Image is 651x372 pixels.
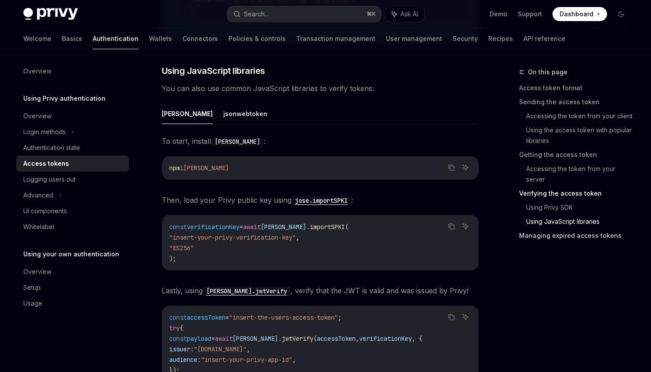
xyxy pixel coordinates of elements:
[313,335,317,343] span: (
[412,335,422,343] span: , {
[296,28,375,49] a: Transaction management
[359,335,412,343] span: verificationKey
[169,314,187,321] span: const
[23,222,54,232] div: Whitelabel
[169,233,296,241] span: "insert-your-privy-verification-key"
[16,264,129,280] a: Overview
[215,335,233,343] span: await
[23,190,53,201] div: Advanced
[526,215,635,229] a: Using JavaScript libraries
[278,335,282,343] span: .
[240,223,243,231] span: =
[446,311,457,323] button: Copy the contents from the code block
[201,356,292,364] span: "insert-your-privy-app-id"
[528,67,567,77] span: On this page
[261,223,306,231] span: [PERSON_NAME]
[526,162,635,186] a: Accessing the token from your server
[23,127,66,137] div: Login methods
[211,335,215,343] span: =
[16,171,129,187] a: Logging users out
[187,335,211,343] span: payload
[169,356,201,364] span: audience:
[16,156,129,171] a: Access tokens
[162,135,479,147] span: To start, install :
[291,196,351,205] code: jose.importSPKI
[526,109,635,123] a: Accessing the token from your client
[23,142,80,153] div: Authentication state
[518,10,542,18] a: Support
[338,314,342,321] span: ;
[345,223,349,231] span: (
[169,164,180,172] span: npm
[519,81,635,95] a: Access token format
[453,28,478,49] a: Security
[16,63,129,79] a: Overview
[162,82,479,95] span: You can also use common JavaScript libraries to verify tokens:
[149,28,172,49] a: Wallets
[16,280,129,295] a: Setup
[187,223,240,231] span: verificationKey
[169,244,194,252] span: "ES256"
[211,137,264,146] code: [PERSON_NAME]
[460,162,471,173] button: Ask AI
[310,223,345,231] span: importSPKI
[23,93,105,104] h5: Using Privy authentication
[229,314,338,321] span: "insert-the-users-access-token"
[16,108,129,124] a: Overview
[519,229,635,243] a: Managing expired access tokens
[296,233,299,241] span: ,
[23,298,42,309] div: Usage
[247,345,250,353] span: ,
[187,314,225,321] span: accessToken
[194,345,247,353] span: "[DOMAIN_NAME]"
[23,266,51,277] div: Overview
[162,194,479,206] span: Then, load your Privy public key using :
[169,335,187,343] span: const
[519,186,635,201] a: Verifying the access token
[225,314,229,321] span: =
[16,219,129,235] a: Whitelabel
[169,255,176,263] span: );
[460,221,471,232] button: Ask AI
[23,111,51,121] div: Overview
[23,28,51,49] a: Welcome
[23,174,76,185] div: Logging users out
[460,311,471,323] button: Ask AI
[524,28,565,49] a: API reference
[519,95,635,109] a: Sending the access token
[519,148,635,162] a: Getting the access token
[162,65,265,77] span: Using JavaScript libraries
[62,28,82,49] a: Basics
[16,295,129,311] a: Usage
[162,103,213,124] button: [PERSON_NAME]
[23,8,78,20] img: dark logo
[386,28,442,49] a: User management
[169,223,187,231] span: const
[244,9,269,19] div: Search...
[23,158,69,169] div: Access tokens
[16,203,129,219] a: UI components
[233,335,278,343] span: [PERSON_NAME]
[169,324,180,332] span: try
[614,7,628,21] button: Toggle dark mode
[367,11,376,18] span: ⌘ K
[306,223,310,231] span: .
[203,286,291,296] code: [PERSON_NAME].jwtVerify
[162,284,479,297] span: Lastly, using , verify that the JWT is valid and was issued by Privy!
[526,201,635,215] a: Using Privy SDK
[553,7,607,21] a: Dashboard
[488,28,513,49] a: Recipes
[291,196,351,204] a: jose.importSPKI
[180,164,183,172] span: i
[23,66,51,77] div: Overview
[356,335,359,343] span: ,
[203,286,291,295] a: [PERSON_NAME].jwtVerify
[93,28,138,49] a: Authentication
[400,10,418,18] span: Ask AI
[490,10,507,18] a: Demo
[292,356,296,364] span: ,
[317,335,356,343] span: accessToken
[182,28,218,49] a: Connectors
[282,335,313,343] span: jwtVerify
[223,103,267,124] button: jsonwebtoken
